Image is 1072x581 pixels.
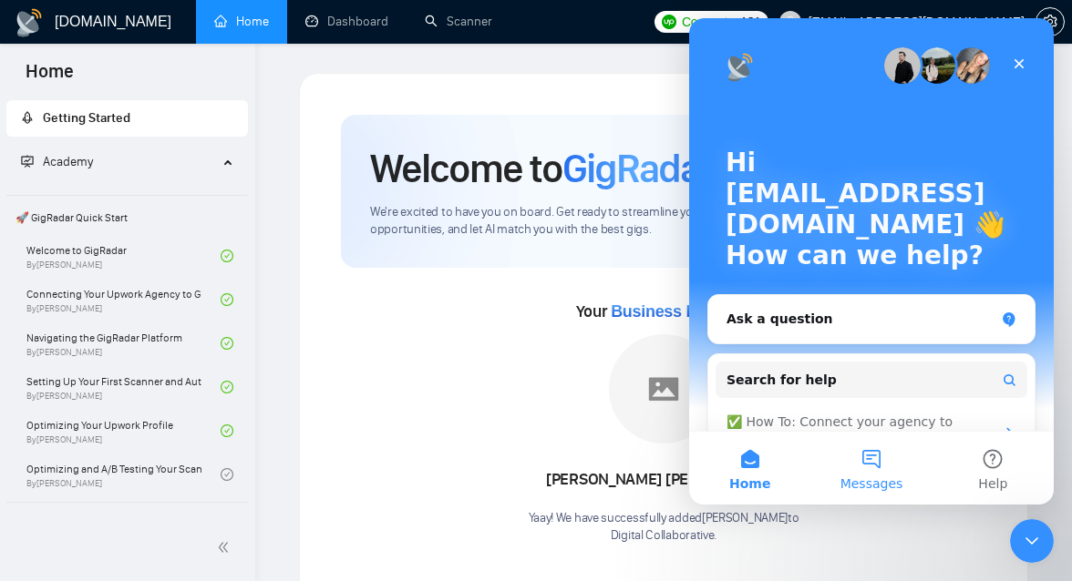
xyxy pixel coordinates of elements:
span: Getting Started [43,110,130,126]
span: fund-projection-screen [21,155,34,168]
span: rocket [21,111,34,124]
a: Setting Up Your First Scanner and Auto-BidderBy[PERSON_NAME] [26,367,221,407]
span: Academy [43,154,93,169]
span: Business Manager [611,302,751,321]
span: check-circle [221,468,233,481]
span: 131 [740,12,760,32]
span: check-circle [221,381,233,393]
span: setting [1036,15,1064,29]
span: user [784,15,797,28]
span: GigRadar [562,144,712,193]
img: upwork-logo.png [662,15,676,29]
span: double-left [217,538,235,556]
a: Optimizing and A/B Testing Your Scanner for Better ResultsBy[PERSON_NAME] [26,454,221,494]
div: [PERSON_NAME] [PERSON_NAME] [529,464,799,495]
iframe: Intercom live chat [689,18,1054,505]
span: check-circle [221,293,233,306]
span: 🚀 GigRadar Quick Start [8,199,246,236]
li: Getting Started [6,100,248,137]
span: Your [576,301,752,321]
div: Yaay! We have successfully added [PERSON_NAME] to [529,510,799,545]
a: searchScanner [425,14,492,29]
button: setting [1036,7,1065,36]
h1: Welcome to [370,144,712,193]
iframe: Intercom live chat [1010,519,1054,563]
a: Connecting Your Upwork Agency to GigRadarBy[PERSON_NAME] [26,280,221,320]
a: dashboardDashboard [305,14,388,29]
span: check-circle [221,337,233,350]
span: check-circle [221,250,233,262]
a: Navigating the GigRadar PlatformBy[PERSON_NAME] [26,323,221,363]
span: Academy [21,154,93,169]
p: Digital Collaborative . [529,527,799,545]
a: homeHome [214,14,269,29]
img: placeholder.png [609,334,718,443]
span: We're excited to have you on board. Get ready to streamline your job search, unlock new opportuni... [370,204,837,239]
span: Connects: [682,12,737,32]
a: Optimizing Your Upwork ProfileBy[PERSON_NAME] [26,411,221,451]
a: setting [1036,15,1065,29]
a: Welcome to GigRadarBy[PERSON_NAME] [26,236,221,276]
img: logo [15,8,44,37]
span: check-circle [221,424,233,437]
span: 👑 Agency Success with GigRadar [8,506,246,543]
span: Home [11,58,88,97]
